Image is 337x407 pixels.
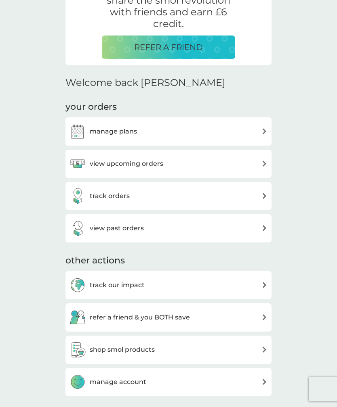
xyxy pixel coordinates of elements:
h3: your orders [65,101,117,113]
h3: track our impact [90,280,145,290]
h3: shop smol products [90,344,155,355]
button: REFER A FRIEND [102,35,235,59]
h3: track orders [90,191,130,201]
h3: manage plans [90,126,137,137]
img: arrow right [261,282,267,288]
h3: refer a friend & you BOTH save [90,312,190,323]
p: REFER A FRIEND [134,41,203,54]
h3: other actions [65,255,125,267]
img: arrow right [261,193,267,199]
img: arrow right [261,225,267,231]
h2: Welcome back [PERSON_NAME] [65,77,225,89]
img: arrow right [261,379,267,385]
h3: view upcoming orders [90,159,163,169]
h3: manage account [90,377,146,387]
img: arrow right [261,128,267,134]
img: arrow right [261,314,267,320]
img: arrow right [261,346,267,353]
h3: view past orders [90,223,144,234]
img: arrow right [261,161,267,167]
